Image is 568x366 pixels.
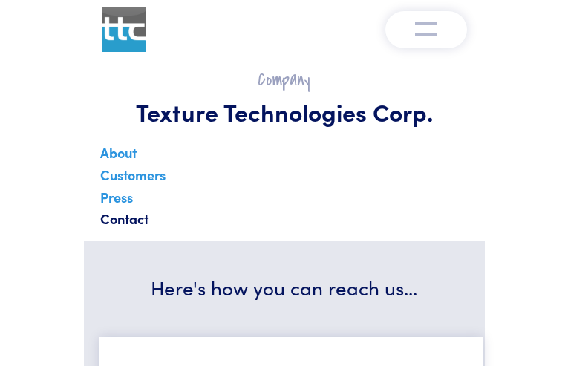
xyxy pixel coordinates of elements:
[102,68,467,91] h2: Company
[385,11,467,48] button: Toggle navigation
[97,140,140,173] a: About
[97,206,151,239] a: Contact
[102,97,467,127] h1: Texture Technologies Corp.
[415,19,437,36] img: menu-v1.0.png
[97,163,169,195] a: Customers
[102,274,467,301] h3: Here's how you can reach us...
[102,7,146,52] img: ttc_logo_1x1_v1.0.png
[97,185,136,218] a: Press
